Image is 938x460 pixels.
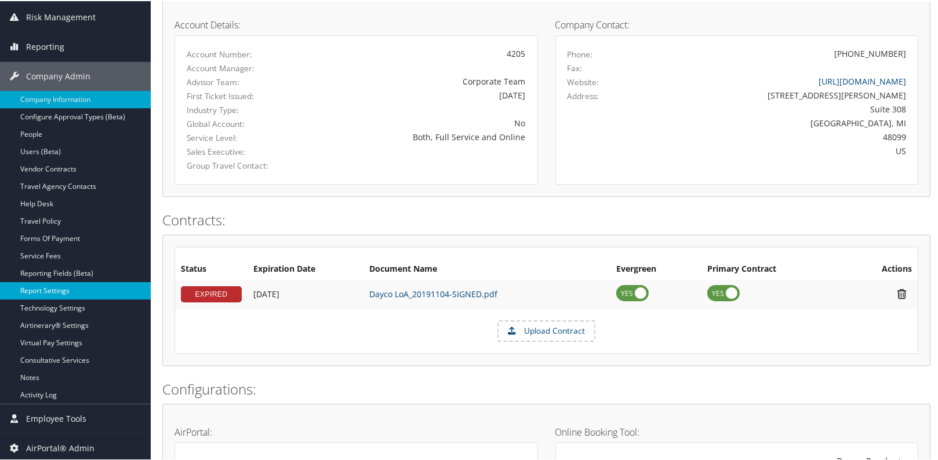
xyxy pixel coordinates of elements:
[187,48,288,59] label: Account Number:
[175,258,248,279] th: Status
[187,89,288,101] label: First Ticket Issued:
[306,46,526,59] div: 4205
[253,288,358,298] div: Add/Edit Date
[174,19,538,28] h4: Account Details:
[369,287,497,298] a: Dayco LoA_20191104-SIGNED.pdf
[187,117,288,129] label: Global Account:
[568,89,599,101] label: Address:
[162,378,930,398] h2: Configurations:
[844,258,918,279] th: Actions
[568,61,583,73] label: Fax:
[610,258,701,279] th: Evergreen
[656,102,906,114] div: Suite 308
[248,258,363,279] th: Expiration Date
[656,116,906,128] div: [GEOGRAPHIC_DATA], MI
[568,48,593,59] label: Phone:
[26,2,96,31] span: Risk Management
[187,75,288,87] label: Advisor Team:
[26,61,90,90] span: Company Admin
[26,31,64,60] span: Reporting
[363,258,610,279] th: Document Name
[174,426,538,436] h4: AirPortal:
[181,285,242,301] div: EXPIRED
[306,74,526,86] div: Corporate Team
[187,145,288,156] label: Sales Executive:
[701,258,844,279] th: Primary Contract
[187,61,288,73] label: Account Manager:
[26,403,86,432] span: Employee Tools
[499,320,594,340] label: Upload Contract
[892,287,912,299] i: Remove Contract
[555,19,919,28] h4: Company Contact:
[162,209,930,229] h2: Contracts:
[819,75,906,86] a: [URL][DOMAIN_NAME]
[555,426,919,436] h4: Online Booking Tool:
[306,130,526,142] div: Both, Full Service and Online
[656,144,906,156] div: US
[656,130,906,142] div: 48099
[306,88,526,100] div: [DATE]
[568,75,599,87] label: Website:
[187,131,288,143] label: Service Level:
[187,159,288,170] label: Group Travel Contact:
[187,103,288,115] label: Industry Type:
[834,46,906,59] div: [PHONE_NUMBER]
[656,88,906,100] div: [STREET_ADDRESS][PERSON_NAME]
[253,287,279,298] span: [DATE]
[306,116,526,128] div: No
